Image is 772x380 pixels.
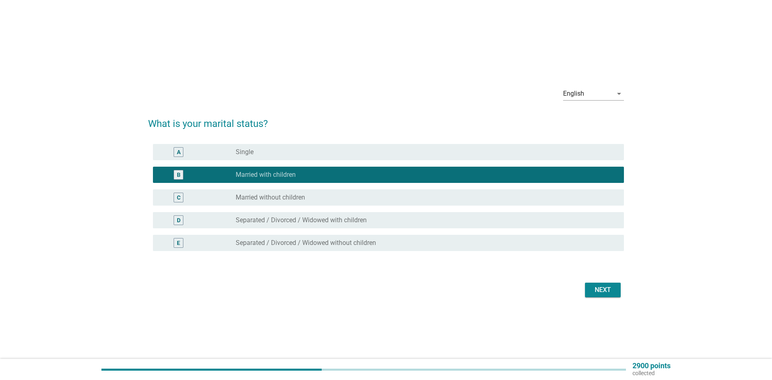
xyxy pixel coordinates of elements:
[632,362,671,369] p: 2900 points
[236,239,376,247] label: Separated / Divorced / Widowed without children
[563,90,584,97] div: English
[614,89,624,99] i: arrow_drop_down
[591,285,614,295] div: Next
[148,108,624,131] h2: What is your marital status?
[177,170,181,179] div: B
[177,238,180,247] div: E
[236,171,296,179] label: Married with children
[632,369,671,377] p: collected
[236,148,254,156] label: Single
[177,148,181,156] div: A
[236,216,367,224] label: Separated / Divorced / Widowed with children
[177,193,181,202] div: C
[585,283,621,297] button: Next
[236,193,305,202] label: Married without children
[177,216,181,224] div: D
